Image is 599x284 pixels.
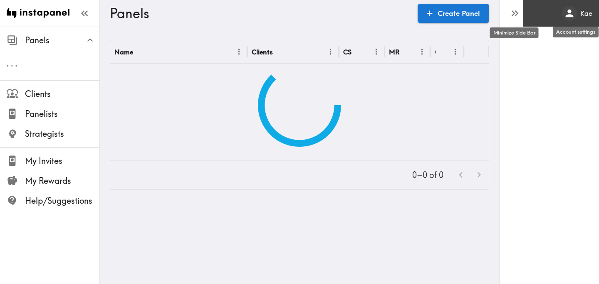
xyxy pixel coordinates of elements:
[25,88,99,100] span: Clients
[389,48,400,56] div: MR
[580,9,592,18] h6: Kae
[401,45,413,58] button: Sort
[114,48,133,56] div: Name
[553,27,599,37] div: Account settings
[25,108,99,120] span: Panelists
[370,45,383,58] button: Menu
[274,45,287,58] button: Sort
[11,58,13,69] span: .
[233,45,245,58] button: Menu
[15,58,17,69] span: .
[134,45,147,58] button: Sort
[449,45,462,58] button: Menu
[7,58,9,69] span: .
[436,45,449,58] button: Sort
[25,155,99,167] span: My Invites
[25,175,99,187] span: My Rewards
[252,48,273,56] div: Clients
[416,45,428,58] button: Menu
[25,195,99,207] span: Help/Suggestions
[412,169,443,181] p: 0–0 of 0
[418,4,489,23] a: Create Panel
[25,128,99,140] span: Strategists
[352,45,365,58] button: Sort
[490,27,539,38] div: Minimize Side Bar
[25,35,99,46] span: Panels
[324,45,337,58] button: Menu
[110,5,411,21] h3: Panels
[343,48,351,56] div: CS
